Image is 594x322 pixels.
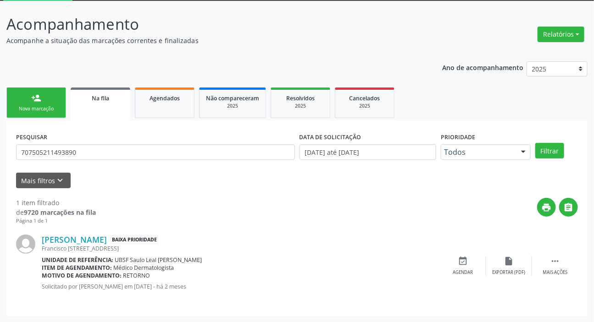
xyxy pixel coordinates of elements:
span: Não compareceram [206,94,259,102]
div: Nova marcação [13,105,59,112]
div: Mais ações [543,269,567,276]
button: Relatórios [538,27,584,42]
i: insert_drive_file [504,256,514,266]
b: Unidade de referência: [42,256,113,264]
button: Mais filtroskeyboard_arrow_down [16,173,71,189]
input: Nome, CNS [16,144,295,160]
div: 2025 [206,103,259,109]
label: DATA DE SOLICITAÇÃO [300,130,361,144]
p: Acompanhe a situação das marcações correntes e finalizadas [6,36,413,45]
span: RETORNO [123,272,150,279]
div: de [16,207,96,217]
i:  [564,202,574,213]
i:  [550,256,560,266]
span: Todos [444,147,512,157]
div: Exportar (PDF) [493,269,526,276]
img: img [16,235,35,254]
b: Item de agendamento: [42,264,112,272]
span: Médico Dermatologista [114,264,174,272]
div: 2025 [278,103,323,109]
button: Filtrar [535,143,564,158]
div: Agendar [453,269,473,276]
i: event_available [458,256,468,266]
div: 2025 [342,103,388,109]
label: PESQUISAR [16,130,47,144]
button:  [559,198,578,217]
div: Página 1 de 1 [16,217,96,225]
a: [PERSON_NAME] [42,235,107,245]
i: print [542,202,552,213]
b: Motivo de agendamento: [42,272,122,279]
i: keyboard_arrow_down [56,175,66,186]
p: Ano de acompanhamento [442,61,523,73]
div: Francisco [STREET_ADDRESS] [42,245,440,252]
label: Prioridade [441,130,475,144]
input: Selecione um intervalo [300,144,437,160]
button: print [537,198,556,217]
p: Solicitado por [PERSON_NAME] em [DATE] - há 2 meses [42,283,440,290]
span: Baixa Prioridade [110,235,159,245]
span: UBSF Saulo Leal [PERSON_NAME] [115,256,202,264]
span: Cancelados [350,94,380,102]
span: Agendados [150,94,180,102]
span: Resolvidos [286,94,315,102]
div: person_add [31,93,41,103]
span: Na fila [92,94,109,102]
strong: 9720 marcações na fila [24,208,96,217]
p: Acompanhamento [6,13,413,36]
div: 1 item filtrado [16,198,96,207]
